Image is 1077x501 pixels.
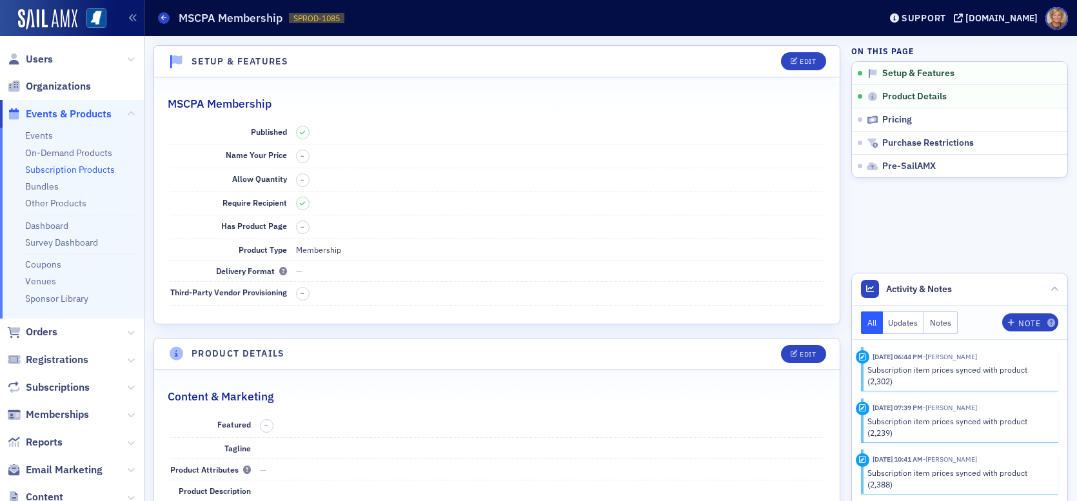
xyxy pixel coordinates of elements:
span: — [260,464,266,475]
div: Activity [856,453,869,467]
a: Reports [7,435,63,449]
span: Email Marketing [26,463,103,477]
a: Dashboard [25,220,68,231]
div: Subscription item prices synced with product (2,239) [867,415,1050,439]
span: Name Your Price [226,150,287,160]
a: Subscription Products [25,164,115,175]
span: Memberships [26,408,89,422]
span: Luke Abell [923,403,977,412]
a: Events [25,130,53,141]
h2: Content & Marketing [168,388,273,405]
span: Luke Abell [923,455,977,464]
span: Product Type [239,244,287,255]
a: On-Demand Products [25,147,112,159]
div: [DOMAIN_NAME] [965,12,1038,24]
a: Orders [7,325,57,339]
img: SailAMX [86,8,106,28]
button: Note [1002,313,1058,331]
span: Organizations [26,79,91,93]
button: Notes [924,311,958,334]
a: Registrations [7,353,88,367]
span: – [301,289,304,298]
span: Profile [1045,7,1068,30]
a: Organizations [7,79,91,93]
span: Pre-SailAMX [882,161,936,172]
span: Allow Quantity [232,173,287,184]
button: [DOMAIN_NAME] [954,14,1042,23]
span: – [264,421,268,430]
span: Luke Abell [923,352,977,361]
a: Coupons [25,259,61,270]
div: Activity [856,350,869,364]
a: Users [7,52,53,66]
span: Third-Party Vendor Provisioning [170,287,287,297]
span: Subscriptions [26,380,90,395]
h4: On this page [851,45,1068,57]
a: View Homepage [77,8,106,30]
a: Subscriptions [7,380,90,395]
span: Delivery Format [216,266,287,276]
time: 9/17/2025 06:44 PM [873,352,923,361]
span: Featured [217,419,251,429]
time: 6/9/2025 10:41 AM [873,455,923,464]
span: Product Details [882,91,947,103]
span: Pricing [882,114,912,126]
span: — [296,266,302,276]
a: Venues [25,275,56,287]
span: Purchase Restrictions [882,137,974,149]
span: Product Description [179,486,251,496]
span: Membership [296,244,341,255]
button: Updates [883,311,925,334]
a: Memberships [7,408,89,422]
span: Has Product Page [221,221,287,231]
div: Support [902,12,946,24]
a: Email Marketing [7,463,103,477]
h1: MSCPA Membership [179,10,282,26]
button: All [861,311,883,334]
a: Other Products [25,197,86,209]
a: Sponsor Library [25,293,88,304]
span: Activity & Notes [886,282,952,296]
div: Note [1018,320,1040,327]
span: Events & Products [26,107,112,121]
span: Tagline [224,443,251,453]
h4: Product Details [192,347,285,360]
span: – [301,222,304,231]
span: Orders [26,325,57,339]
a: Bundles [25,181,59,192]
span: SPROD-1085 [293,13,340,24]
div: Activity [856,402,869,415]
img: SailAMX [18,9,77,30]
div: Edit [800,58,816,65]
div: Subscription item prices synced with product (2,388) [867,467,1050,491]
span: Require Recipient [222,197,287,208]
span: – [301,175,304,184]
span: Reports [26,435,63,449]
h2: MSCPA Membership [168,95,272,112]
button: Edit [781,52,825,70]
span: Product Attributes [170,464,251,475]
div: Edit [800,351,816,358]
span: Setup & Features [882,68,954,79]
button: Edit [781,345,825,363]
a: Survey Dashboard [25,237,98,248]
div: Subscription item prices synced with product (2,302) [867,364,1050,388]
span: Users [26,52,53,66]
a: Events & Products [7,107,112,121]
time: 6/30/2025 07:39 PM [873,403,923,412]
span: Published [251,126,287,137]
span: – [301,152,304,161]
span: Registrations [26,353,88,367]
h4: Setup & Features [192,55,288,68]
